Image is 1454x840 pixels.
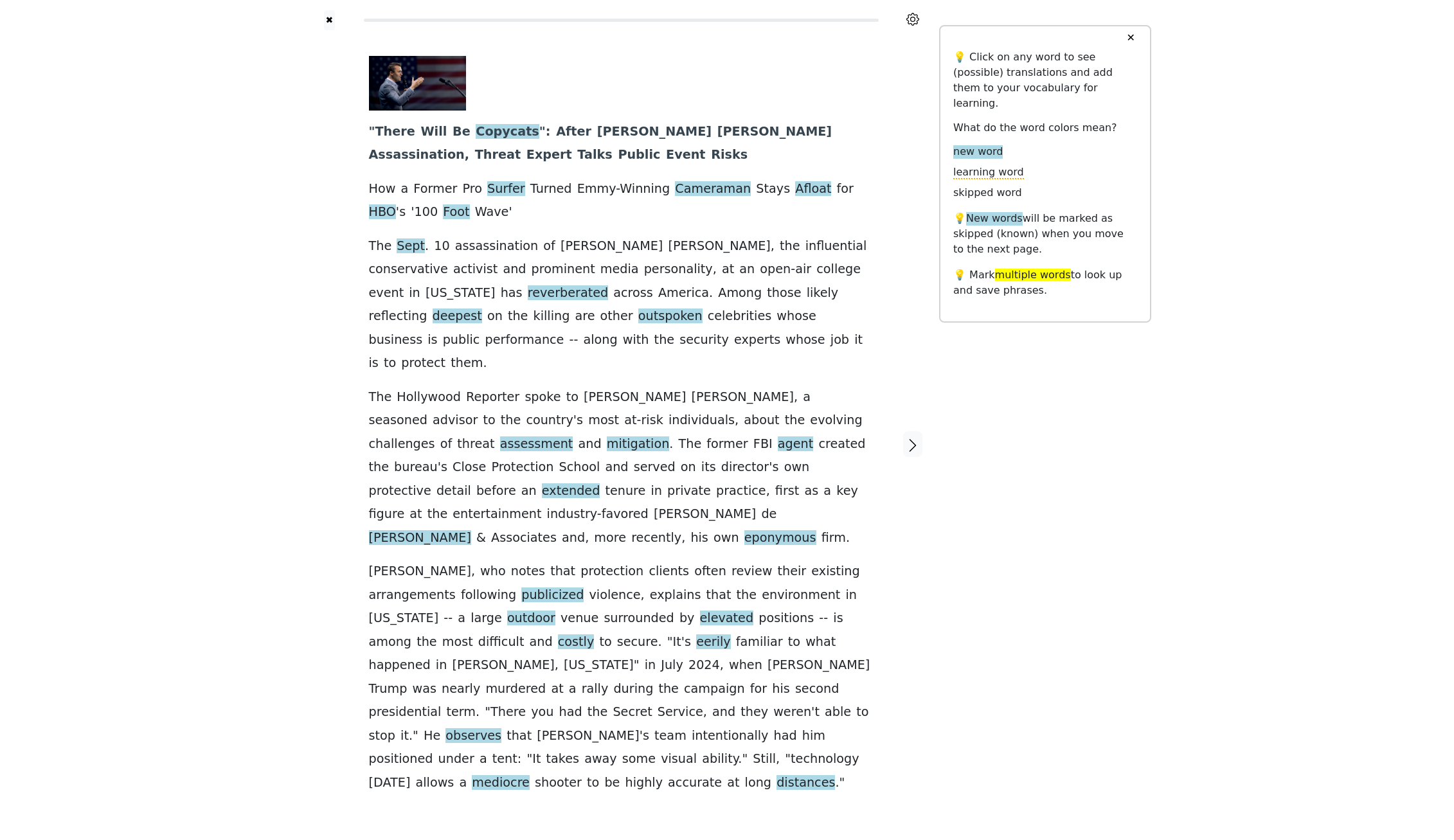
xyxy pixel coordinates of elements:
span: often [694,564,726,580]
span: who [480,564,506,580]
span: The [679,436,702,452]
span: killing [534,308,570,325]
span: Pro [463,181,482,197]
span: review [731,564,772,580]
span: rally [582,681,609,697]
span: industry-favored [547,506,649,523]
span: protective [369,483,431,499]
span: that [507,728,532,744]
span: " [634,657,640,674]
span: Service [658,704,703,720]
span: and [503,262,526,278]
span: an [521,483,537,499]
span: served [634,460,676,476]
span: assessment [500,436,573,452]
span: ' [508,204,512,220]
span: surrounded [604,611,674,627]
span: assassination [455,238,539,255]
span: [US_STATE] [426,285,496,301]
span: Protection [491,460,553,476]
span: [PERSON_NAME] [452,657,554,674]
span: team [654,728,687,744]
span: ' [769,460,772,476]
span: business [369,332,423,348]
span: Expert [526,147,572,163]
span: and [530,634,553,650]
span: s [773,460,779,476]
span: to [483,413,495,429]
span: murdered [485,681,546,697]
span: -- [819,611,828,627]
span: " [526,751,532,767]
span: ' [681,634,685,650]
span: . [669,436,673,452]
span: [PERSON_NAME] [654,506,756,523]
span: & [476,530,486,546]
span: the [737,587,757,603]
span: The [369,238,392,255]
span: second [795,681,839,697]
span: [PERSON_NAME] [597,124,712,140]
span: 100 [415,204,438,220]
span: Reporter [466,389,519,406]
span: nearly [442,681,480,697]
span: own [714,530,739,546]
span: . [483,355,487,371]
span: as [804,483,818,499]
span: bureau [394,460,438,476]
span: explains [650,587,701,603]
span: you [531,704,553,720]
span: 10 [434,238,449,255]
span: elevated [700,611,754,627]
span: happened [369,657,431,674]
span: practice [716,483,766,499]
span: on [487,308,503,325]
span: open-air [760,262,811,278]
span: ' [438,460,441,476]
span: protect [401,355,445,371]
span: to [856,704,868,720]
span: [PERSON_NAME] [668,238,770,255]
span: Foot [443,204,469,220]
span: Event [666,147,705,163]
span: s [399,204,406,220]
span: security [679,332,729,348]
span: own [784,460,810,476]
span: whose [776,308,816,325]
span: [PERSON_NAME] [767,657,870,674]
span: the [588,704,608,720]
span: Former [413,181,457,197]
span: term [446,704,476,720]
span: of [543,238,555,255]
span: arrangements [369,587,456,603]
span: Afloat [795,181,831,197]
span: and [605,460,628,476]
span: key [836,483,858,499]
span: college [816,262,861,278]
span: School [559,460,600,476]
span: . [476,704,480,720]
span: a [480,751,487,767]
span: Wave [475,204,509,220]
span: positioned [369,751,433,767]
span: Assassination [369,147,465,163]
span: a [823,483,831,499]
span: violence [589,587,641,603]
span: mitigation [607,436,670,452]
span: the [427,506,448,523]
span: event [369,285,404,301]
span: figure [369,506,405,523]
span: . [709,285,713,301]
span: . [658,634,662,650]
span: Emmy-Winning [577,181,670,197]
span: observes [445,728,501,744]
span: their [778,564,807,580]
span: advisor [433,413,478,429]
span: tenure [605,483,645,499]
button: ✖ [324,10,335,30]
span: , [720,657,724,674]
span: eponymous [744,530,816,546]
span: The [369,389,392,406]
span: ": [539,124,551,140]
span: . [846,530,850,546]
